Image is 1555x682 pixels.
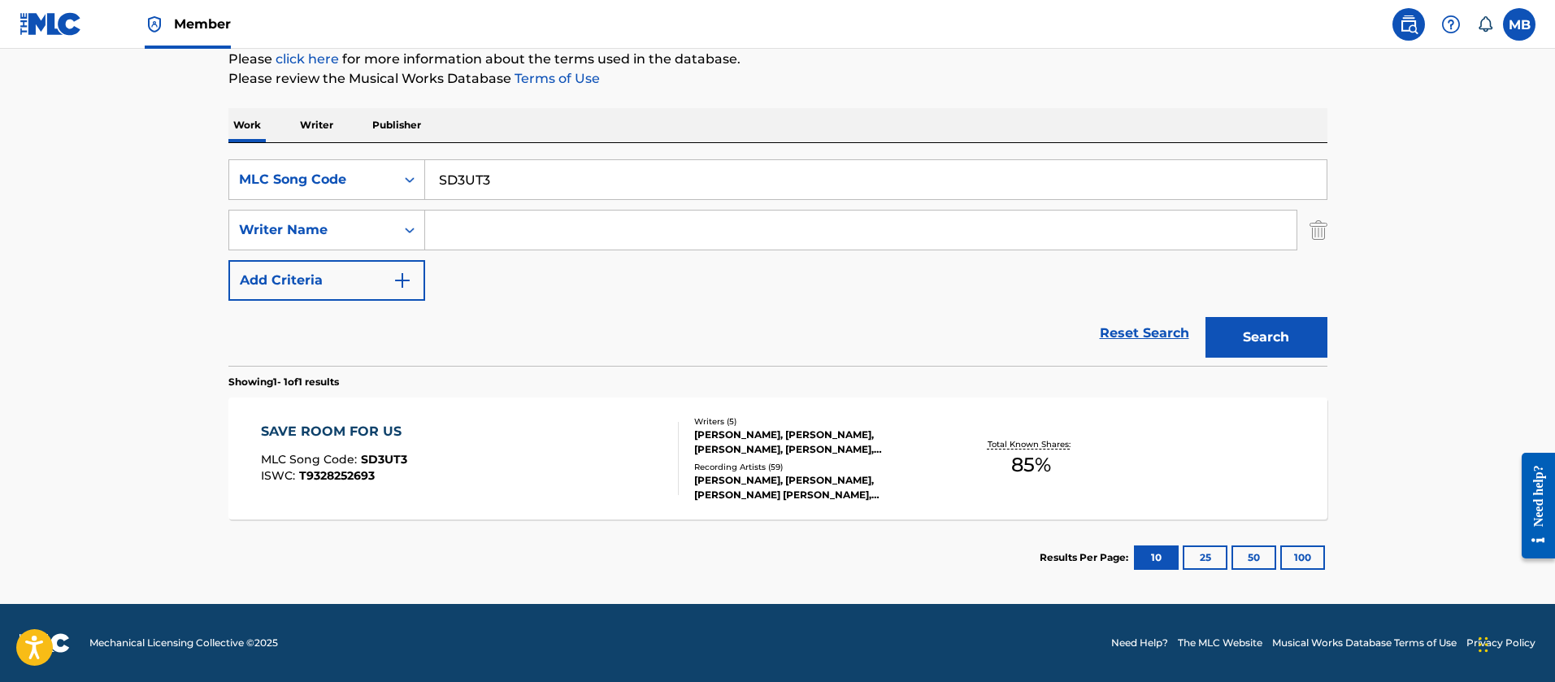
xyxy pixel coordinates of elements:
a: SAVE ROOM FOR USMLC Song Code:SD3UT3ISWC:T9328252693Writers (5)[PERSON_NAME], [PERSON_NAME], [PER... [228,397,1327,519]
button: 25 [1183,545,1227,570]
div: Recording Artists ( 59 ) [694,461,940,473]
div: Writers ( 5 ) [694,415,940,428]
p: Publisher [367,108,426,142]
div: Writer Name [239,220,385,240]
div: [PERSON_NAME], [PERSON_NAME], [PERSON_NAME] [PERSON_NAME], [PERSON_NAME], [PERSON_NAME], [PERSON_... [694,473,940,502]
a: Need Help? [1111,636,1168,650]
div: MLC Song Code [239,170,385,189]
span: Member [174,15,231,33]
p: Showing 1 - 1 of 1 results [228,375,339,389]
span: SD3UT3 [361,452,407,467]
span: MLC Song Code : [261,452,361,467]
iframe: Chat Widget [1474,604,1555,682]
p: Work [228,108,266,142]
a: Terms of Use [511,71,600,86]
iframe: Resource Center [1509,441,1555,571]
span: Mechanical Licensing Collective © 2025 [89,636,278,650]
img: logo [20,633,70,653]
div: [PERSON_NAME], [PERSON_NAME], [PERSON_NAME], [PERSON_NAME], [PERSON_NAME] [PERSON_NAME] [694,428,940,457]
img: Top Rightsholder [145,15,164,34]
button: 10 [1134,545,1179,570]
p: Please for more information about the terms used in the database. [228,50,1327,69]
form: Search Form [228,159,1327,366]
a: Privacy Policy [1466,636,1535,650]
div: SAVE ROOM FOR US [261,422,410,441]
div: Drag [1479,620,1488,669]
div: User Menu [1503,8,1535,41]
p: Writer [295,108,338,142]
button: Add Criteria [228,260,425,301]
p: Total Known Shares: [988,438,1075,450]
span: T9328252693 [299,468,375,483]
div: Help [1435,8,1467,41]
a: Public Search [1392,8,1425,41]
button: 100 [1280,545,1325,570]
img: 9d2ae6d4665cec9f34b9.svg [393,271,412,290]
img: MLC Logo [20,12,82,36]
button: 50 [1231,545,1276,570]
span: ISWC : [261,468,299,483]
a: The MLC Website [1178,636,1262,650]
button: Search [1205,317,1327,358]
p: Results Per Page: [1040,550,1132,565]
a: click here [276,51,339,67]
span: 85 % [1011,450,1051,480]
a: Musical Works Database Terms of Use [1272,636,1457,650]
img: search [1399,15,1418,34]
img: help [1441,15,1461,34]
div: Notifications [1477,16,1493,33]
img: Delete Criterion [1310,210,1327,250]
p: Please review the Musical Works Database [228,69,1327,89]
a: Reset Search [1092,315,1197,351]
